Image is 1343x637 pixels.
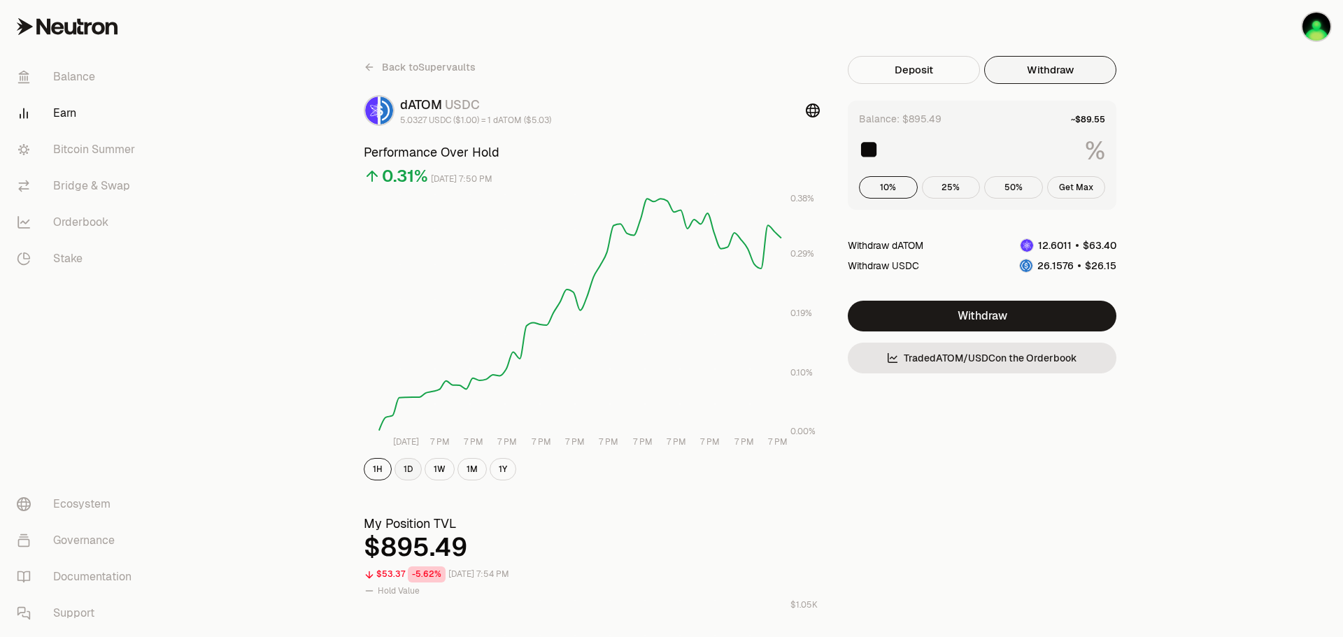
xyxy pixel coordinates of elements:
[848,56,980,84] button: Deposit
[400,115,551,126] div: 5.0327 USDC ($1.00) = 1 dATOM ($5.03)
[382,60,476,74] span: Back to Supervaults
[922,176,981,199] button: 25%
[6,59,151,95] a: Balance
[734,436,754,448] tspan: 7 PM
[6,486,151,522] a: Ecosystem
[431,171,492,187] div: [DATE] 7:50 PM
[633,436,653,448] tspan: 7 PM
[700,436,720,448] tspan: 7 PM
[400,95,551,115] div: dATOM
[6,131,151,168] a: Bitcoin Summer
[667,436,686,448] tspan: 7 PM
[6,204,151,241] a: Orderbook
[1021,239,1033,252] img: dATOM Logo
[464,436,483,448] tspan: 7 PM
[445,96,480,113] span: USDC
[768,436,788,448] tspan: 7 PM
[859,112,941,126] div: Balance: $895.49
[790,599,818,610] tspan: $1.05K
[457,458,487,480] button: 1M
[6,241,151,277] a: Stake
[848,238,923,252] div: Withdraw dATOM
[790,308,812,319] tspan: 0.19%
[6,522,151,559] a: Governance
[848,259,919,273] div: Withdraw USDC
[490,458,516,480] button: 1Y
[376,566,405,582] div: $53.37
[382,165,428,187] div: 0.31%
[6,595,151,631] a: Support
[599,436,618,448] tspan: 7 PM
[364,143,820,162] h3: Performance Over Hold
[1020,259,1032,272] img: USDC Logo
[1085,137,1105,165] span: %
[565,436,585,448] tspan: 7 PM
[790,426,816,437] tspan: 0.00%
[364,534,820,561] div: $895.49
[1302,13,1330,41] img: Baerentatze
[6,559,151,595] a: Documentation
[859,176,918,199] button: 10%
[848,301,1116,331] button: Withdraw
[425,458,455,480] button: 1W
[790,367,813,378] tspan: 0.10%
[6,95,151,131] a: Earn
[848,343,1116,373] a: TradedATOM/USDCon the Orderbook
[378,585,420,596] span: Hold Value
[365,96,378,124] img: dATOM Logo
[395,458,422,480] button: 1D
[984,56,1116,84] button: Withdraw
[984,176,1043,199] button: 50%
[430,436,450,448] tspan: 7 PM
[364,458,392,480] button: 1H
[393,436,419,448] tspan: [DATE]
[1047,176,1106,199] button: Get Max
[790,248,814,259] tspan: 0.29%
[408,566,446,582] div: -5.62%
[790,193,814,204] tspan: 0.38%
[532,436,551,448] tspan: 7 PM
[497,436,517,448] tspan: 7 PM
[364,514,820,534] h3: My Position TVL
[448,566,509,582] div: [DATE] 7:54 PM
[381,96,393,124] img: USDC Logo
[6,168,151,204] a: Bridge & Swap
[364,56,476,78] a: Back toSupervaults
